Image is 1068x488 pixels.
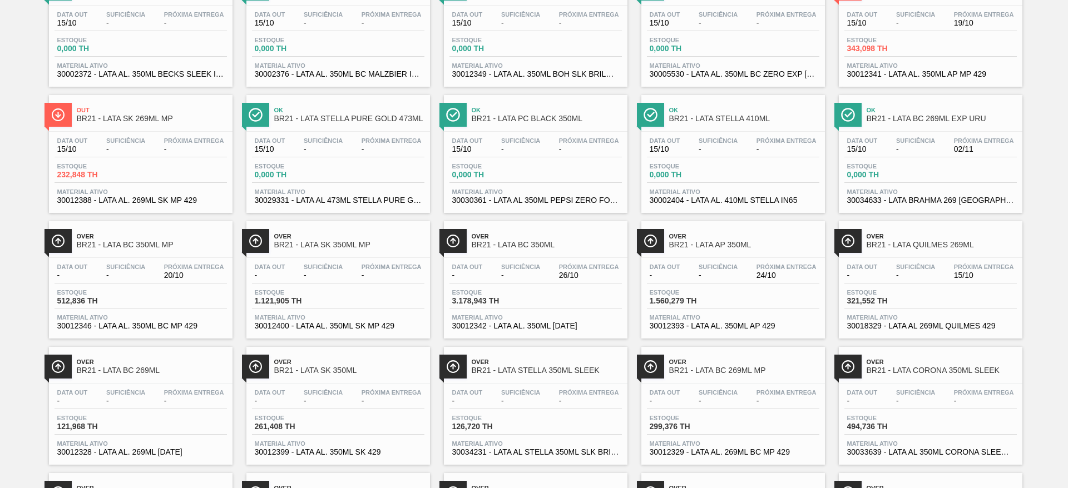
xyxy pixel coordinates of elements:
span: Suficiência [699,389,738,396]
span: Próxima Entrega [756,11,817,18]
span: Suficiência [896,11,935,18]
span: - [501,19,540,27]
span: - [304,19,343,27]
a: ÍconeOverBR21 - LATA QUILMES 269MLData out-Suficiência-Próxima Entrega15/10Estoque321,552 THMater... [830,213,1028,339]
span: Material ativo [57,62,224,69]
span: Data out [650,389,680,396]
span: - [756,145,817,153]
span: Over [669,233,819,240]
span: 15/10 [255,145,285,153]
a: ÍconeOverBR21 - LATA SK 350MLData out-Suficiência-Próxima Entrega-Estoque261,408 THMaterial ativo... [238,338,436,465]
span: Over [77,358,227,365]
span: 15/10 [57,145,88,153]
span: - [106,145,145,153]
span: Próxima Entrega [362,137,422,144]
span: - [896,145,935,153]
span: 30012393 - LATA AL. 350ML AP 429 [650,322,817,330]
span: - [57,271,88,280]
a: ÍconeOkBR21 - LATA STELLA 410MLData out15/10Suficiência-Próxima Entrega-Estoque0,000 THMaterial a... [633,87,830,213]
span: - [756,397,817,405]
span: - [304,397,343,405]
span: 15/10 [650,19,680,27]
span: Material ativo [650,188,817,195]
span: Estoque [452,37,530,43]
span: - [559,145,619,153]
span: 494,736 TH [847,422,925,431]
span: Estoque [847,37,925,43]
span: BR21 - LATA STELLA PURE GOLD 473ML [274,114,424,123]
span: 0,000 TH [255,44,333,53]
span: 30034633 - LATA BRAHMA 269 URUGUAI [847,196,1014,205]
span: Próxima Entrega [559,11,619,18]
img: Ícone [51,108,65,122]
span: 1.560,279 TH [650,297,728,305]
span: - [255,397,285,405]
span: 30002404 - LATA AL. 410ML STELLA IN65 [650,196,817,205]
span: Suficiência [699,11,738,18]
span: Estoque [847,415,925,421]
span: Suficiência [304,11,343,18]
span: Out [77,107,227,113]
a: ÍconeOutBR21 - LATA SK 269ML MPData out15/10Suficiência-Próxima Entrega-Estoque232,848 THMaterial... [41,87,238,213]
span: - [954,397,1014,405]
span: Estoque [255,415,333,421]
a: ÍconeOverBR21 - LATA BC 350ML MPData out-Suficiência-Próxima Entrega20/10Estoque512,836 THMateria... [41,213,238,339]
span: 0,000 TH [452,44,530,53]
img: Ícone [446,360,460,374]
span: - [501,397,540,405]
span: Data out [452,137,483,144]
span: 30030361 - LATA AL 350ML PEPSI ZERO FOSCA NIV24 [452,196,619,205]
span: Próxima Entrega [164,263,224,270]
span: 121,968 TH [57,422,135,431]
span: Suficiência [106,263,145,270]
span: 30012341 - LATA AL. 350ML AP MP 429 [847,70,1014,78]
span: 15/10 [452,19,483,27]
span: BR21 - LATA BC 269ML EXP URU [867,114,1017,123]
span: Estoque [452,415,530,421]
span: - [106,19,145,27]
span: Data out [847,137,878,144]
span: Próxima Entrega [362,11,422,18]
img: Ícone [51,234,65,248]
span: 299,376 TH [650,422,728,431]
span: 30012346 - LATA AL. 350ML BC MP 429 [57,322,224,330]
img: Ícone [644,234,657,248]
span: Próxima Entrega [164,389,224,396]
span: - [164,397,224,405]
span: Data out [452,11,483,18]
span: BR21 - LATA SK 269ML MP [77,114,227,123]
span: - [164,19,224,27]
span: Suficiência [501,389,540,396]
span: Data out [650,263,680,270]
span: Suficiência [699,263,738,270]
span: BR21 - LATA PC BLACK 350ML [472,114,622,123]
span: - [699,271,738,280]
span: Suficiência [304,263,343,270]
span: Data out [650,11,680,18]
span: Ok [867,107,1017,113]
span: Material ativo [452,62,619,69]
span: Material ativo [650,62,817,69]
span: Estoque [650,37,728,43]
span: - [362,397,422,405]
span: - [699,397,738,405]
span: Suficiência [106,389,145,396]
span: - [57,397,88,405]
a: ÍconeOverBR21 - LATA BC 350MLData out-Suficiência-Próxima Entrega26/10Estoque3.178,943 THMaterial... [436,213,633,339]
span: Data out [452,389,483,396]
span: 30012328 - LATA AL. 269ML BC 429 [57,448,224,456]
span: 20/10 [164,271,224,280]
span: Data out [255,263,285,270]
span: Suficiência [501,11,540,18]
span: Material ativo [847,440,1014,447]
span: Próxima Entrega [559,263,619,270]
span: Próxima Entrega [954,263,1014,270]
span: 30002376 - LATA AL. 350ML BC MALZBIER IN65 [255,70,422,78]
span: - [255,271,285,280]
a: ÍconeOverBR21 - LATA SK 350ML MPData out-Suficiência-Próxima Entrega-Estoque1.121,905 THMaterial ... [238,213,436,339]
span: 26/10 [559,271,619,280]
span: Data out [847,389,878,396]
span: Suficiência [896,137,935,144]
span: Ok [472,107,622,113]
span: Próxima Entrega [362,263,422,270]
